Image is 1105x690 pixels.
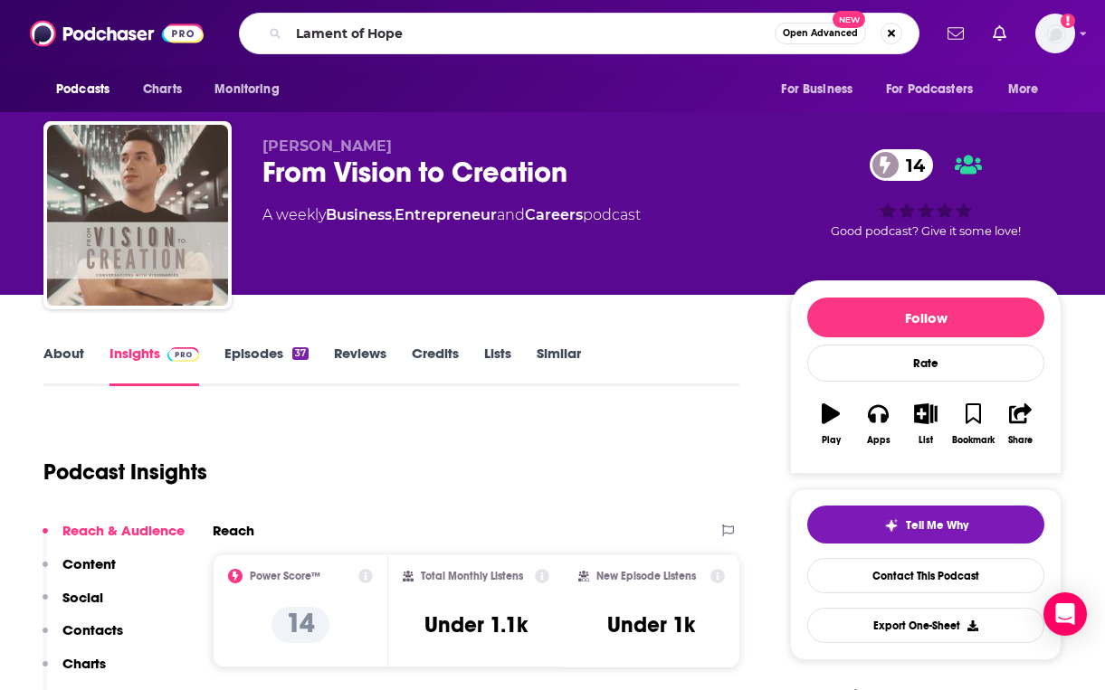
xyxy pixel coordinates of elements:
[43,655,106,688] button: Charts
[262,137,392,155] span: [PERSON_NAME]
[902,392,949,457] button: List
[202,72,302,107] button: open menu
[781,77,853,102] span: For Business
[262,204,641,226] div: A weekly podcast
[56,77,110,102] span: Podcasts
[833,11,865,28] span: New
[424,611,528,638] h3: Under 1.1k
[867,435,891,446] div: Apps
[831,224,1021,238] span: Good podcast? Give it some love!
[888,149,934,181] span: 14
[43,522,185,555] button: Reach & Audience
[537,345,581,386] a: Similar
[884,518,899,533] img: tell me why sparkle
[986,18,1014,49] a: Show notifications dropdown
[30,16,204,51] img: Podchaser - Follow, Share and Rate Podcasts
[886,77,973,102] span: For Podcasters
[167,347,199,362] img: Podchaser Pro
[783,29,858,38] span: Open Advanced
[62,621,123,638] p: Contacts
[412,345,459,386] a: Credits
[43,72,133,107] button: open menu
[110,345,199,386] a: InsightsPodchaser Pro
[62,655,106,672] p: Charts
[1035,14,1075,53] img: User Profile
[952,435,995,446] div: Bookmark
[1008,77,1039,102] span: More
[919,435,933,446] div: List
[874,72,999,107] button: open menu
[239,13,919,54] div: Search podcasts, credits, & more...
[214,77,279,102] span: Monitoring
[43,345,84,386] a: About
[224,345,309,386] a: Episodes37
[807,345,1044,382] div: Rate
[421,570,523,582] h2: Total Monthly Listens
[292,347,309,360] div: 37
[62,589,103,606] p: Social
[807,298,1044,337] button: Follow
[1061,14,1075,28] svg: Add a profile image
[1035,14,1075,53] button: Show profile menu
[1008,435,1033,446] div: Share
[271,607,329,643] p: 14
[131,72,193,107] a: Charts
[250,570,320,582] h2: Power Score™
[213,522,254,539] h2: Reach
[43,555,116,589] button: Content
[822,435,841,446] div: Play
[497,206,525,223] span: and
[790,137,1062,250] div: 14Good podcast? Give it some love!
[43,458,207,486] h1: Podcast Insights
[143,77,182,102] span: Charts
[47,125,228,306] img: From Vision to Creation
[940,18,971,49] a: Show notifications dropdown
[807,392,854,457] button: Play
[392,206,395,223] span: ,
[775,23,866,44] button: Open AdvancedNew
[289,19,775,48] input: Search podcasts, credits, & more...
[525,206,583,223] a: Careers
[607,611,695,638] h3: Under 1k
[995,72,1062,107] button: open menu
[854,392,901,457] button: Apps
[334,345,386,386] a: Reviews
[997,392,1044,457] button: Share
[62,555,116,572] p: Content
[1035,14,1075,53] span: Logged in as alignPR
[43,589,103,622] button: Social
[807,608,1044,643] button: Export One-Sheet
[484,345,511,386] a: Lists
[62,522,185,539] p: Reach & Audience
[768,72,875,107] button: open menu
[870,149,934,181] a: 14
[326,206,392,223] a: Business
[906,518,968,533] span: Tell Me Why
[807,558,1044,593] a: Contact This Podcast
[596,570,696,582] h2: New Episode Listens
[43,621,123,655] button: Contacts
[1043,592,1087,636] div: Open Intercom Messenger
[395,206,497,223] a: Entrepreneur
[949,392,996,457] button: Bookmark
[807,506,1044,543] button: tell me why sparkleTell Me Why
